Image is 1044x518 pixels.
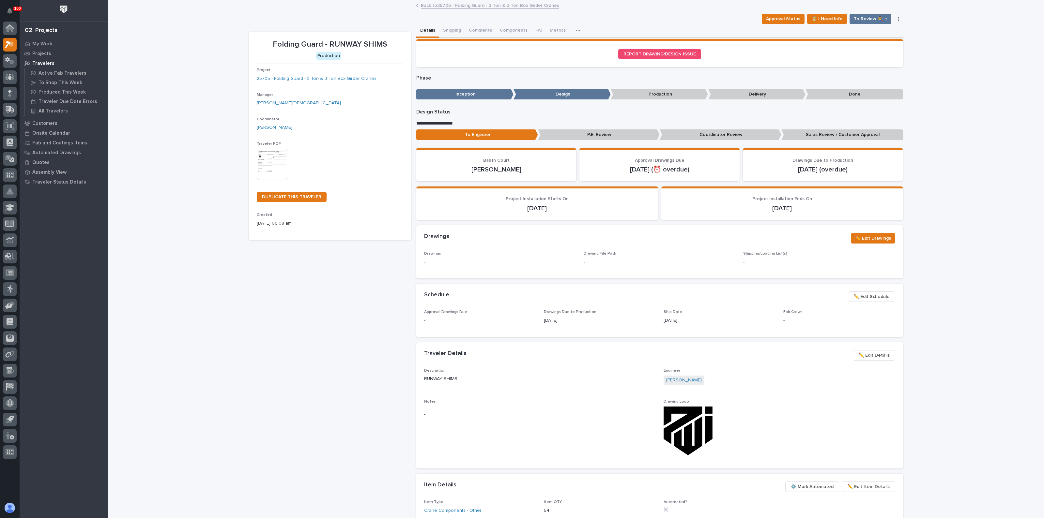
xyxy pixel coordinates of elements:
[3,4,17,18] button: Notifications
[25,27,57,34] div: 02. Projects
[854,15,887,23] span: To Review 👨‍🏭 →
[262,195,321,199] span: DUPLICATE THIS TRAVELER
[531,24,546,38] button: FAI
[783,310,803,314] span: Fab Crews
[38,70,86,76] p: Active Fab Travelers
[20,167,108,177] a: Assembly View
[743,259,895,266] p: -
[20,39,108,49] a: My Work
[618,49,701,59] a: REPORT DRAWING/DESIGN ISSUE
[32,179,86,185] p: Traveler Status Details
[424,411,656,418] p: -
[316,52,341,60] div: Production
[483,158,510,163] span: Ball In Court
[25,78,108,87] a: To Shop This Week
[853,293,890,301] span: ✏️ Edit Schedule
[20,177,108,187] a: Traveler Status Details
[20,148,108,157] a: Automated Drawings
[751,166,895,173] p: [DATE] (overdue)
[58,3,70,15] img: Workspace Logo
[544,317,656,324] p: [DATE]
[544,507,656,514] p: 54
[421,1,559,9] a: Back to25705 - Folding Guard - 2 Ton & 3 Ton Box Girder Cranes
[792,158,853,163] span: Drawings Due to Production
[38,108,68,114] p: All Travelers
[257,40,403,49] p: Folding Guard - RUNWAY SHIMS
[546,24,570,38] button: Metrics
[664,310,682,314] span: Ship Date
[257,93,273,97] span: Manager
[416,129,538,140] p: To Engineer
[416,75,903,81] p: Phase
[848,291,895,302] button: ✏️ Edit Schedule
[257,213,272,217] span: Created
[743,252,787,256] span: Shipping/Loading List(s)
[847,483,890,491] span: ✏️ Edit Item Details
[32,150,81,156] p: Automated Drawings
[858,351,890,359] span: ✏️ Edit Details
[32,61,54,67] p: Travelers
[424,376,656,382] p: RUNWAY SHIMS
[424,310,467,314] span: Approval Drawings Due
[424,204,650,212] p: [DATE]
[851,233,895,244] button: ✏️ Edit Drawings
[766,15,800,23] span: Approval Status
[257,142,281,146] span: Traveler PDF
[660,129,781,140] p: Coordinator Review
[506,197,569,201] span: Project Installation Starts On
[664,407,713,455] img: Z6gbeZqjpESbiipBUT2BKLRcLU5Qjw73uU9ypfuDIIg
[664,317,775,324] p: [DATE]
[424,481,456,489] h2: Item Details
[25,68,108,78] a: Active Fab Travelers
[32,170,67,175] p: Assembly View
[544,500,562,504] span: Item QTY
[8,8,17,18] div: Notifications100
[32,121,57,126] p: Customers
[587,166,732,173] p: [DATE] (⏰ overdue)
[38,89,86,95] p: Produced This Week
[257,220,403,227] p: [DATE] 06:08 am
[584,259,585,266] p: -
[32,140,87,146] p: Fab and Coatings Items
[635,158,684,163] span: Approval Drawings Due
[791,483,834,491] span: ⚙️ Mark Automated
[424,291,449,299] h2: Schedule
[623,52,696,56] span: REPORT DRAWING/DESIGN ISSUE
[708,89,806,100] p: Delivery
[257,75,376,82] a: 25705 - Folding Guard - 2 Ton & 3 Ton Box Girder Cranes
[807,14,847,24] button: ⏳ I Need Info
[25,106,108,115] a: All Travelers
[465,24,496,38] button: Comments
[257,124,292,131] a: [PERSON_NAME]
[25,97,108,106] a: Traveler Due Date Errors
[664,369,680,373] span: Engineer
[752,197,812,201] span: Project Installation Ends On
[257,100,341,107] a: [PERSON_NAME][DEMOGRAPHIC_DATA]
[20,118,108,128] a: Customers
[424,350,467,357] h2: Traveler Details
[20,157,108,167] a: Quotes
[416,109,903,115] p: Design Status
[424,259,576,266] p: -
[257,192,327,202] a: DUPLICATE THIS TRAVELER
[424,233,449,240] h2: Drawings
[538,129,660,140] p: P.E. Review
[544,310,596,314] span: Drawings Due to Production
[32,160,50,166] p: Quotes
[20,128,108,138] a: Onsite Calendar
[20,138,108,148] a: Fab and Coatings Items
[664,500,687,504] span: Automated?
[664,400,689,404] span: Drawing Logo
[257,68,270,72] span: Project
[257,117,279,121] span: Coordinator
[25,87,108,96] a: Produced This Week
[762,14,805,24] button: Approval Status
[842,481,895,492] button: ✏️ Edit Item Details
[32,130,70,136] p: Onsite Calendar
[14,6,21,11] p: 100
[514,89,611,100] p: Design
[424,507,482,514] a: Crane Components - Other
[424,166,569,173] p: [PERSON_NAME]
[416,24,439,38] button: Details
[853,350,895,361] button: ✏️ Edit Details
